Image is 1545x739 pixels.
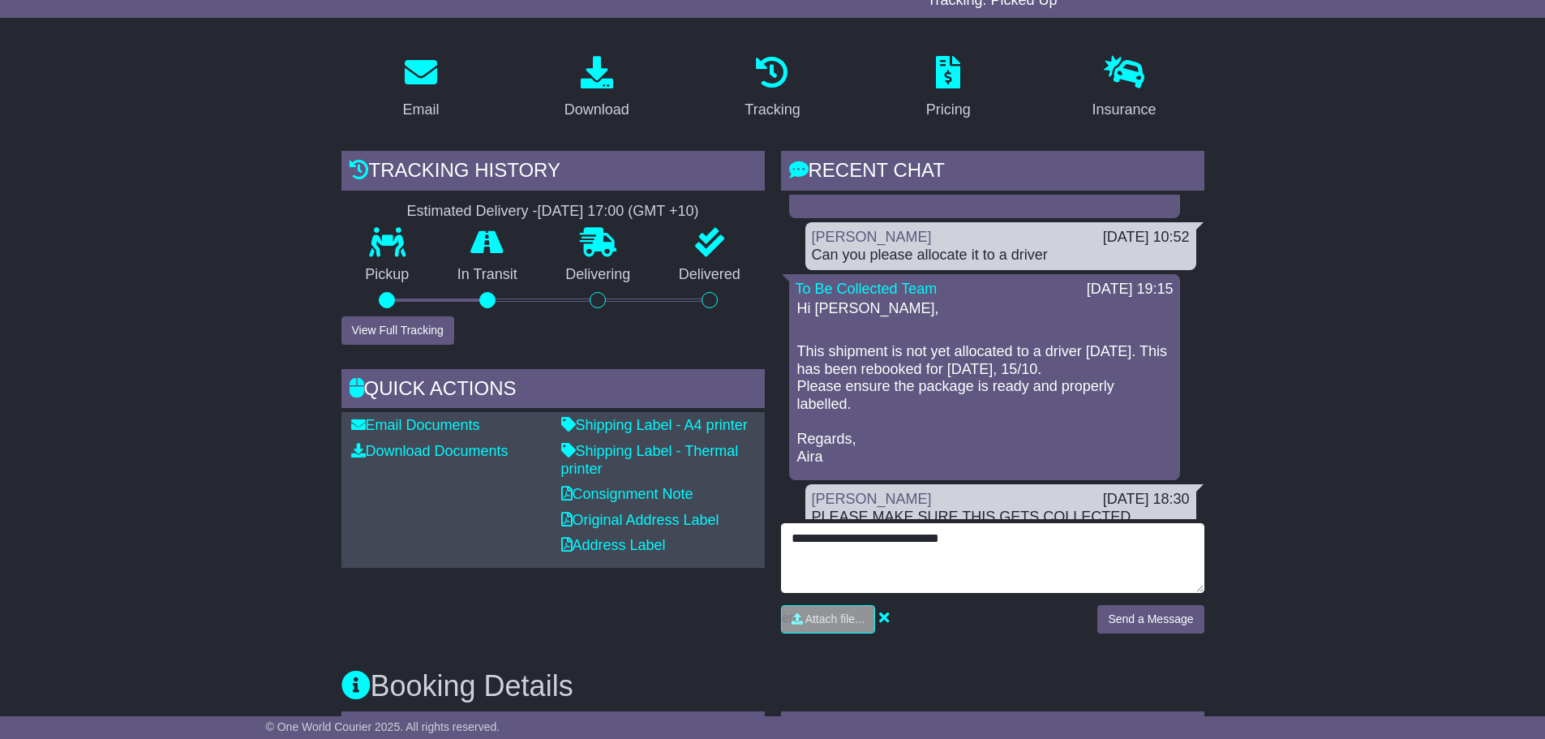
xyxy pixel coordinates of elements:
div: [DATE] 10:52 [1103,229,1190,247]
a: [PERSON_NAME] [812,491,932,507]
a: Consignment Note [561,486,693,502]
a: Email [392,50,449,127]
div: Quick Actions [341,369,765,413]
a: Pricing [916,50,981,127]
a: Tracking [734,50,810,127]
div: Email [402,99,439,121]
p: Hi [PERSON_NAME], [797,300,1172,335]
a: To Be Collected Team [796,281,938,297]
h3: Booking Details [341,670,1204,702]
p: This shipment is not yet allocated to a driver [DATE]. This has been rebooked for [DATE], 15/10. ... [797,343,1172,466]
a: Shipping Label - A4 printer [561,417,748,433]
div: Pricing [926,99,971,121]
div: Insurance [1092,99,1157,121]
div: Tracking history [341,151,765,195]
a: Insurance [1082,50,1167,127]
a: Download Documents [351,443,509,459]
p: In Transit [433,266,542,284]
div: Download [564,99,629,121]
span: © One World Courier 2025. All rights reserved. [266,720,500,733]
a: Email Documents [351,417,480,433]
div: [DATE] 17:00 (GMT +10) [538,203,699,221]
div: [DATE] 19:15 [1087,281,1174,299]
div: Estimated Delivery - [341,203,765,221]
a: Original Address Label [561,512,719,528]
a: [PERSON_NAME] [812,229,932,245]
a: Download [554,50,640,127]
div: [DATE] 18:30 [1103,491,1190,509]
div: PLEASE MAKE SURE THIS GETS COLLECTED [812,509,1190,526]
div: RECENT CHAT [781,151,1204,195]
button: Send a Message [1097,605,1204,634]
a: Shipping Label - Thermal printer [561,443,739,477]
p: Pickup [341,266,434,284]
div: Can you please allocate it to a driver [812,247,1190,264]
p: Delivered [654,266,765,284]
a: Address Label [561,537,666,553]
div: Tracking [745,99,800,121]
button: View Full Tracking [341,316,454,345]
p: Delivering [542,266,655,284]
